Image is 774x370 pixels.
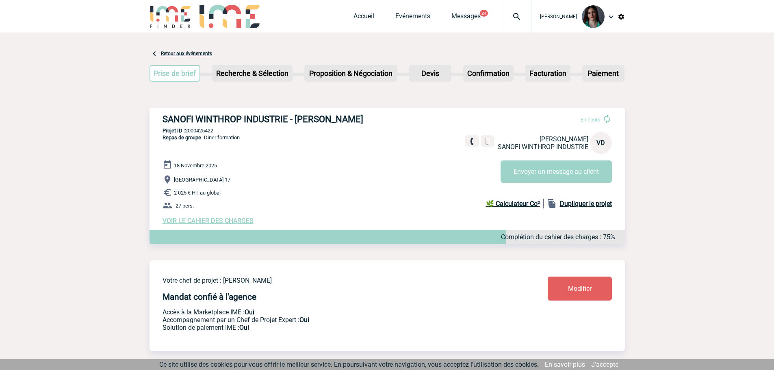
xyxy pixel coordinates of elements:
p: Conformité aux process achat client, Prise en charge de la facturation, Mutualisation de plusieur... [163,324,500,331]
p: Prise de brief [150,66,200,81]
a: VOIR LE CAHIER DES CHARGES [163,217,254,225]
b: Projet ID : [163,128,185,134]
b: Oui [245,308,254,316]
a: Evénements [395,12,430,24]
img: file_copy-black-24dp.png [547,199,557,208]
span: En cours [581,117,601,123]
b: Oui [299,316,309,324]
p: Confirmation [464,66,513,81]
b: Dupliquer le projet [560,200,612,208]
p: Paiement [583,66,624,81]
p: Accès à la Marketplace IME : [163,308,500,316]
button: Envoyer un message au client [501,160,612,183]
span: [GEOGRAPHIC_DATA] 17 [174,177,230,183]
button: 24 [480,10,488,17]
span: Ce site utilise des cookies pour vous offrir le meilleur service. En poursuivant votre navigation... [159,361,539,368]
span: [PERSON_NAME] [540,135,588,143]
span: [PERSON_NAME] [540,14,577,19]
span: 18 Novembre 2025 [174,162,217,169]
a: J'accepte [591,361,618,368]
p: Facturation [526,66,570,81]
p: Prestation payante [163,316,500,324]
h4: Mandat confié à l'agence [163,292,256,302]
span: 2 025 € HT au global [174,190,221,196]
a: 🌿 Calculateur Co² [486,199,544,208]
span: - Diner formation [163,134,240,141]
p: Votre chef de projet : [PERSON_NAME] [163,277,500,284]
img: portable.png [484,138,491,145]
span: Modifier [568,285,592,292]
a: En savoir plus [545,361,585,368]
p: 2000425422 [150,128,625,134]
p: Recherche & Sélection [213,66,292,81]
a: Accueil [353,12,374,24]
img: 131235-0.jpeg [582,5,605,28]
h3: SANOFI WINTHROP INDUSTRIE - [PERSON_NAME] [163,114,406,124]
span: Repas de groupe [163,134,201,141]
span: VD [596,139,605,147]
p: Devis [410,66,451,81]
a: Messages [451,12,481,24]
span: 27 pers. [176,203,194,209]
img: fixe.png [468,138,476,145]
img: IME-Finder [150,5,192,28]
p: Proposition & Négociation [305,66,397,81]
a: Retour aux événements [161,51,212,56]
b: 🌿 Calculateur Co² [486,200,540,208]
b: Oui [239,324,249,331]
span: SANOFI WINTHROP INDUSTRIE [498,143,588,151]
